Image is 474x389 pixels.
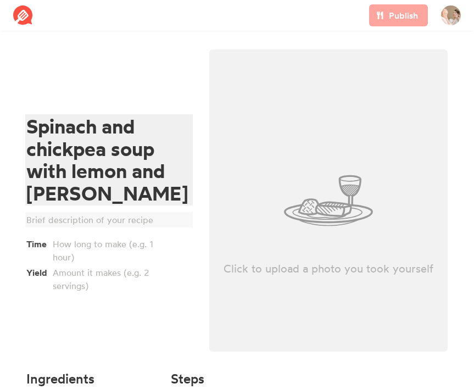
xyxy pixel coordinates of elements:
img: User's avatar [441,5,461,25]
h4: Ingredients [26,371,158,386]
p: Click to upload a photo you took yourself [209,261,448,276]
span: Yield [26,264,53,279]
img: Reciplate [13,5,33,25]
h4: Steps [171,371,204,386]
div: Spinach and chickpea soup with lemon and [PERSON_NAME] [26,115,188,204]
span: Time [26,235,53,251]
